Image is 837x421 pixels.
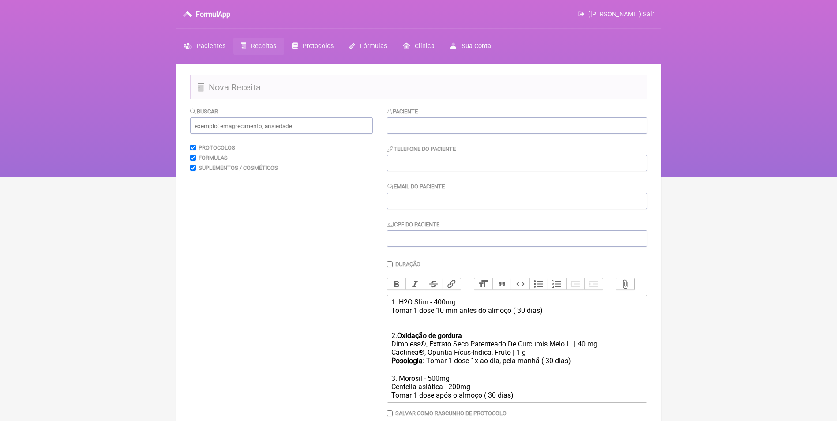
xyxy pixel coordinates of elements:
button: Bold [387,278,406,290]
label: Protocolos [199,144,235,151]
label: CPF do Paciente [387,221,440,228]
a: ([PERSON_NAME]) Sair [578,11,654,18]
input: exemplo: emagrecimento, ansiedade [190,117,373,134]
label: Duração [395,261,420,267]
button: Numbers [548,278,566,290]
button: Quote [492,278,511,290]
label: Paciente [387,108,418,115]
span: Pacientes [197,42,225,50]
button: Attach Files [616,278,634,290]
strong: Posologia [391,357,423,365]
a: Protocolos [284,38,342,55]
button: Strikethrough [424,278,443,290]
div: Cactinea®, Opuntia Fícus-Indica, Fruto | 1 g [391,348,642,357]
span: Sua Conta [462,42,491,50]
span: ([PERSON_NAME]) Sair [588,11,654,18]
label: Formulas [199,154,228,161]
h2: Nova Receita [190,75,647,99]
span: Protocolos [303,42,334,50]
div: Dimpless®, Extrato Seco Patenteado De Curcumis Melo L. | 40 mg [391,340,642,348]
span: Clínica [415,42,435,50]
label: Telefone do Paciente [387,146,456,152]
span: Fórmulas [360,42,387,50]
a: Fórmulas [342,38,395,55]
button: Decrease Level [566,278,585,290]
div: 1. H2O Slim - 400mg Tomar 1 dose 10 min antes do almoço ( 30 dias) [391,298,642,331]
button: Italic [405,278,424,290]
a: Clínica [395,38,443,55]
button: Link [443,278,461,290]
strong: Oxidação de gordura [397,331,462,340]
button: Bullets [529,278,548,290]
button: Increase Level [584,278,603,290]
h3: FormulApp [196,10,230,19]
button: Code [511,278,529,290]
label: Email do Paciente [387,183,445,190]
a: Sua Conta [443,38,499,55]
button: Heading [474,278,493,290]
div: 2. [391,331,642,340]
label: Suplementos / Cosméticos [199,165,278,171]
div: : Tomar 1 dose 1x ao dia, pela manhã ㅤ( 30 dias) 3. Morosil - 500mg Centella asiática - 200mg Tom... [391,357,642,399]
a: Receitas [233,38,284,55]
label: Buscar [190,108,218,115]
label: Salvar como rascunho de Protocolo [395,410,507,417]
span: Receitas [251,42,276,50]
a: Pacientes [176,38,233,55]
